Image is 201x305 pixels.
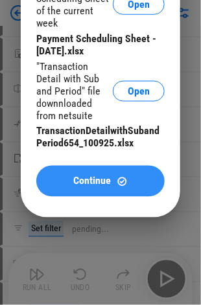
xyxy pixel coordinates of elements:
span: Continue [74,176,112,186]
div: "Transaction Detail with Sub and Period" file downnloaded from netsuite [36,60,113,122]
div: Payment Scheduling Sheet - [DATE].xlsx [36,32,165,57]
span: Open [128,86,150,96]
img: Continue [117,176,128,187]
button: ContinueContinue [36,166,165,197]
div: TransactionDetailwithSubandPeriod654_100925.xlsx [36,125,165,150]
button: Open [113,81,165,102]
